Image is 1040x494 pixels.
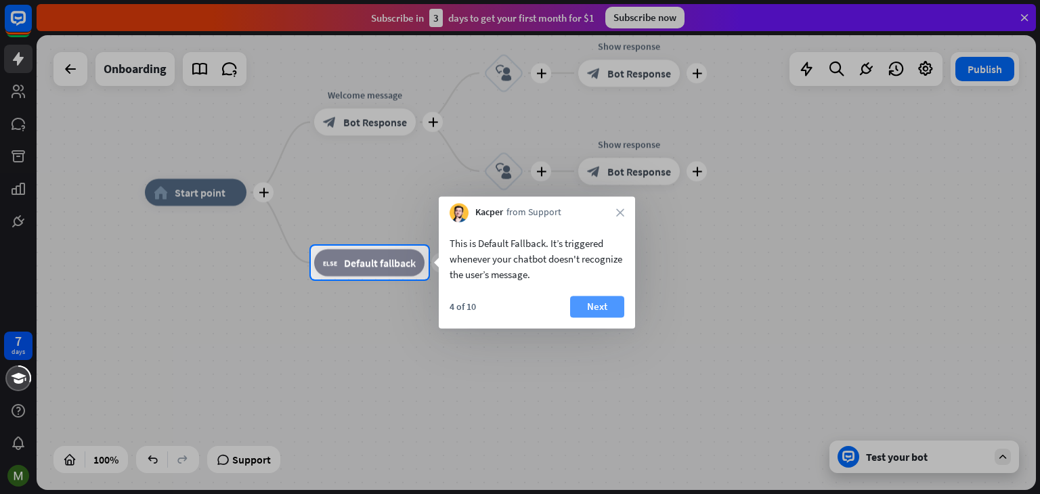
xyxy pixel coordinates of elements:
[616,208,624,217] i: close
[323,256,337,269] i: block_fallback
[450,235,624,282] div: This is Default Fallback. It’s triggered whenever your chatbot doesn't recognize the user’s message.
[344,256,416,269] span: Default fallback
[570,296,624,317] button: Next
[450,300,476,313] div: 4 of 10
[475,206,503,220] span: Kacper
[11,5,51,46] button: Open LiveChat chat widget
[506,206,561,220] span: from Support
